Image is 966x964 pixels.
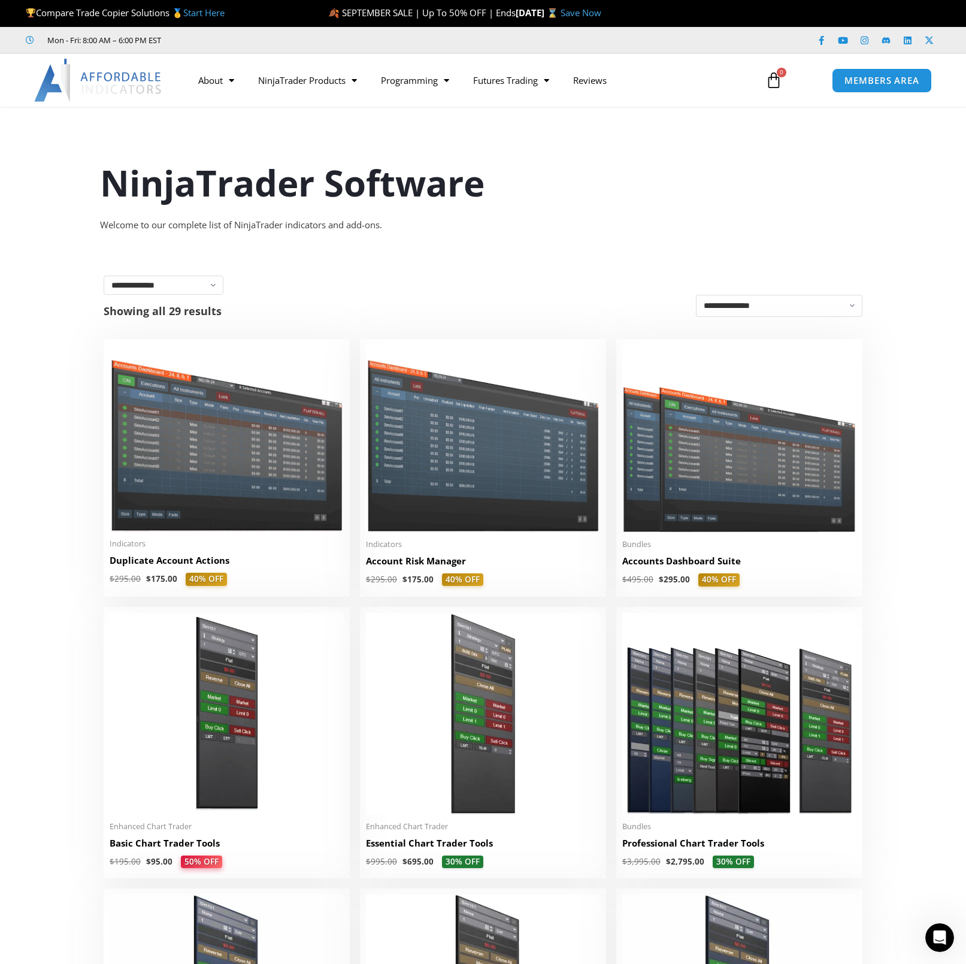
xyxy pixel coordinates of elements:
[622,555,856,573] a: Accounts Dashboard Suite
[110,856,141,867] bdi: 195.00
[659,574,690,585] bdi: 295.00
[146,856,172,867] bdi: 95.00
[186,67,752,94] nav: Menu
[100,158,867,208] h1: NinjaTrader Software
[622,574,627,585] span: $
[110,613,344,814] img: BasicTools
[110,345,344,531] img: Duplicate Account Actions
[366,539,600,549] span: Indicators
[100,217,867,234] div: Welcome to our complete list of NinjaTrader indicators and add-ons.
[516,7,561,19] strong: [DATE] ⌛
[146,856,151,867] span: $
[366,821,600,832] span: Enhanced Chart Trader
[622,837,856,850] h2: Professional Chart Trader Tools
[110,539,344,549] span: Indicators
[622,345,856,532] img: Accounts Dashboard Suite
[328,7,516,19] span: 🍂 SEPTEMBER SALE | Up To 50% OFF | Ends
[366,574,397,585] bdi: 295.00
[622,613,856,814] img: ProfessionalToolsBundlePage
[26,7,225,19] span: Compare Trade Copier Solutions 🥇
[110,837,344,850] h2: Basic Chart Trader Tools
[146,573,151,584] span: $
[110,856,114,867] span: $
[402,856,434,867] bdi: 695.00
[110,837,344,856] a: Basic Chart Trader Tools
[442,573,483,587] span: 40% OFF
[777,68,786,77] span: 0
[110,573,114,584] span: $
[178,34,358,46] iframe: Customer reviews powered by Trustpilot
[110,573,141,584] bdi: 295.00
[110,554,344,573] a: Duplicate Account Actions
[561,67,619,94] a: Reviews
[44,33,161,47] span: Mon - Fri: 8:00 AM – 6:00 PM EST
[402,856,407,867] span: $
[442,856,483,869] span: 30% OFF
[34,59,163,102] img: LogoAI | Affordable Indicators – NinjaTrader
[666,856,704,867] bdi: 2,795.00
[369,67,461,94] a: Programming
[366,856,371,867] span: $
[181,856,222,869] span: 50% OFF
[622,837,856,856] a: Professional Chart Trader Tools
[622,856,661,867] bdi: 3,995.00
[622,574,653,585] bdi: 495.00
[622,821,856,832] span: Bundles
[844,76,919,85] span: MEMBERS AREA
[146,573,177,584] bdi: 175.00
[366,613,600,814] img: Essential Chart Trader Tools
[366,555,600,573] a: Account Risk Manager
[461,67,561,94] a: Futures Trading
[666,856,671,867] span: $
[561,7,601,19] a: Save Now
[366,837,600,856] a: Essential Chart Trader Tools
[925,923,954,952] iframe: Intercom live chat
[402,574,434,585] bdi: 175.00
[110,554,344,567] h2: Duplicate Account Actions
[713,856,754,869] span: 30% OFF
[832,68,932,93] a: MEMBERS AREA
[366,574,371,585] span: $
[698,573,740,587] span: 40% OFF
[366,345,600,531] img: Account Risk Manager
[183,7,225,19] a: Start Here
[696,295,862,317] select: Shop order
[622,539,856,549] span: Bundles
[622,555,856,567] h2: Accounts Dashboard Suite
[186,67,246,94] a: About
[26,8,35,17] img: 🏆
[186,573,227,586] span: 40% OFF
[659,574,664,585] span: $
[366,837,600,850] h2: Essential Chart Trader Tools
[622,856,627,867] span: $
[366,856,397,867] bdi: 995.00
[246,67,369,94] a: NinjaTrader Products
[366,555,600,567] h2: Account Risk Manager
[104,306,222,316] p: Showing all 29 results
[402,574,407,585] span: $
[747,63,800,98] a: 0
[110,821,344,832] span: Enhanced Chart Trader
